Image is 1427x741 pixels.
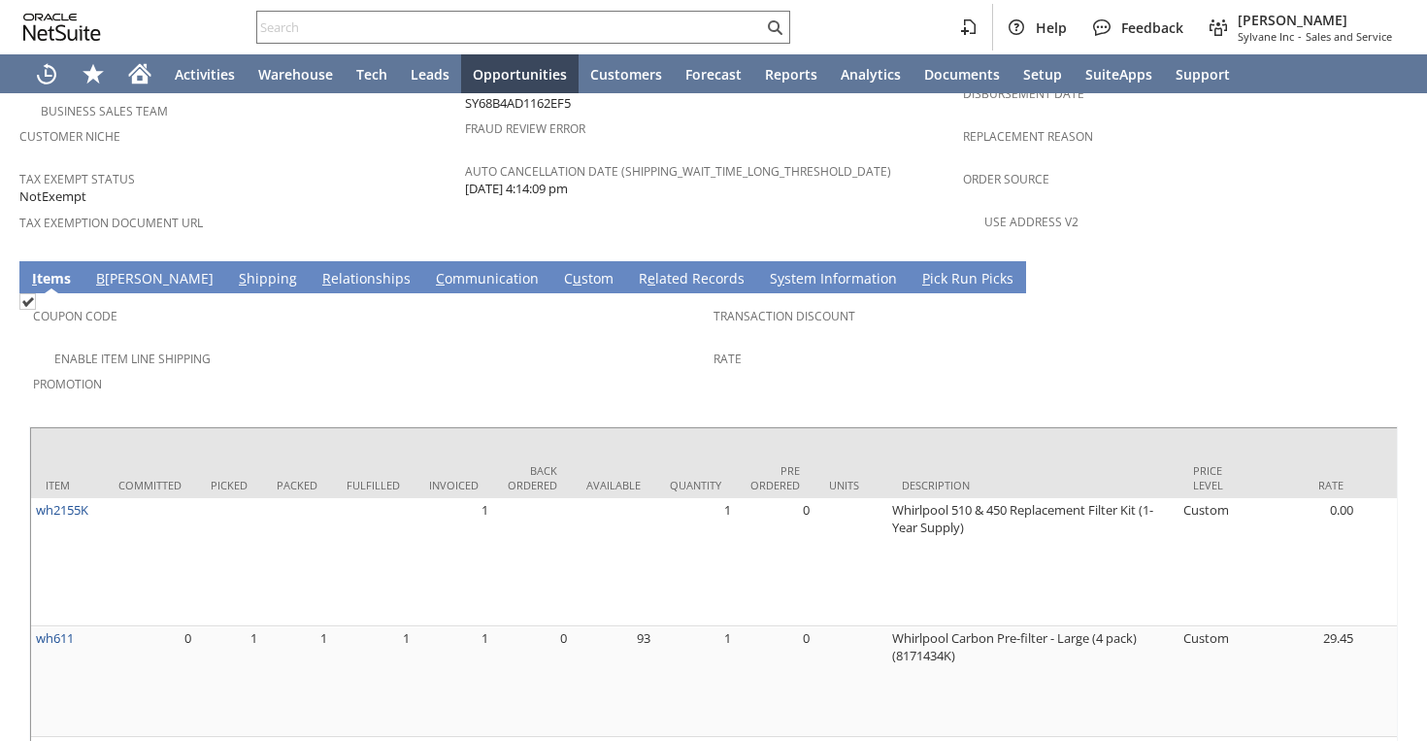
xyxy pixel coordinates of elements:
span: Forecast [685,65,742,84]
svg: Search [763,16,786,39]
span: SY68B4AD1162EF5 [465,94,571,113]
svg: Home [128,62,151,85]
td: 0 [736,626,814,737]
td: 1 [196,626,262,737]
span: u [573,269,581,287]
a: Unrolled view on [1373,265,1396,288]
div: Quantity [670,478,721,492]
span: P [922,269,930,287]
a: Items [27,269,76,290]
a: Transaction Discount [713,308,855,324]
td: 93 [572,626,655,737]
a: Customers [579,54,674,93]
a: Shipping [234,269,302,290]
div: Description [902,478,1164,492]
td: 0 [493,626,572,737]
td: 0 [736,498,814,626]
a: Custom [559,269,618,290]
td: 1 [415,626,493,737]
td: 1 [332,626,415,737]
a: Related Records [634,269,749,290]
span: Activities [175,65,235,84]
svg: Shortcuts [82,62,105,85]
a: Setup [1012,54,1074,93]
a: Documents [913,54,1012,93]
div: Picked [211,478,248,492]
span: [DATE] 4:14:09 pm [465,180,568,198]
td: 1 [655,626,736,737]
a: Warehouse [247,54,345,93]
span: Analytics [841,65,901,84]
td: Whirlpool 510 & 450 Replacement Filter Kit (1-Year Supply) [887,498,1178,626]
span: B [96,269,105,287]
span: [PERSON_NAME] [1238,11,1392,29]
span: Leads [411,65,449,84]
a: Rate [713,351,742,367]
span: Support [1176,65,1230,84]
a: Customer Niche [19,128,120,145]
td: Custom [1178,498,1251,626]
a: Activities [163,54,247,93]
svg: logo [23,14,101,41]
td: 0 [104,626,196,737]
span: S [239,269,247,287]
span: Opportunities [473,65,567,84]
a: System Information [765,269,902,290]
a: Enable Item Line Shipping [54,351,211,367]
div: Committed [118,478,182,492]
a: Use Address V2 [984,214,1079,230]
span: C [436,269,445,287]
a: Opportunities [461,54,579,93]
div: Back Ordered [508,463,557,492]
a: Leads [399,54,461,93]
a: Replacement reason [963,128,1093,145]
a: Relationships [317,269,415,290]
td: 0.00 [1251,498,1358,626]
span: Setup [1023,65,1062,84]
td: 29.45 [1251,626,1358,737]
div: Item [46,478,89,492]
a: Tech [345,54,399,93]
div: Invoiced [429,478,479,492]
a: B[PERSON_NAME] [91,269,218,290]
td: 1 [415,498,493,626]
a: Promotion [33,376,102,392]
a: Coupon Code [33,308,117,324]
a: Analytics [829,54,913,93]
span: I [32,269,37,287]
span: Warehouse [258,65,333,84]
span: Sales and Service [1306,29,1392,44]
a: Tax Exempt Status [19,171,135,187]
span: Sylvane Inc [1238,29,1294,44]
span: Customers [590,65,662,84]
span: Help [1036,18,1067,37]
a: Pick Run Picks [917,269,1018,290]
div: Available [586,478,641,492]
svg: Recent Records [35,62,58,85]
span: Reports [765,65,817,84]
span: NotExempt [19,187,86,206]
span: - [1298,29,1302,44]
td: 1 [655,498,736,626]
span: Feedback [1121,18,1183,37]
a: wh2155K [36,501,88,519]
td: Custom [1178,626,1251,737]
div: Price Level [1193,463,1237,492]
td: Whirlpool Carbon Pre-filter - Large (4 pack) (8171434K) [887,626,1178,737]
a: Business Sales Team [41,103,168,119]
a: Auto Cancellation Date (shipping_wait_time_long_threshold_date) [465,163,891,180]
input: Search [257,16,763,39]
a: Support [1164,54,1242,93]
div: Rate [1266,478,1344,492]
span: Tech [356,65,387,84]
img: Checked [19,293,36,310]
td: 1 [262,626,332,737]
span: R [322,269,331,287]
a: Recent Records [23,54,70,93]
a: Communication [431,269,544,290]
span: SuiteApps [1085,65,1152,84]
a: Disbursement Date [963,85,1084,102]
a: Tax Exemption Document URL [19,215,203,231]
div: Shortcuts [70,54,116,93]
a: Order Source [963,171,1049,187]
